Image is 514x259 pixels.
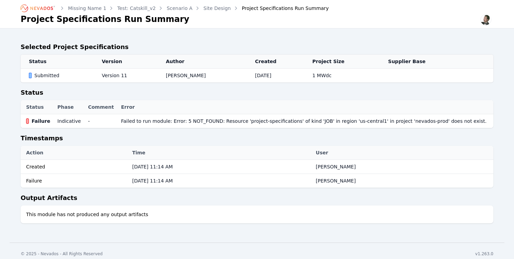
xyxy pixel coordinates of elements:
a: Scenario A [167,5,192,12]
td: [DATE] [247,69,304,83]
div: Created [26,163,125,170]
td: Failed to run module: Error: 5 NOT_FOUND: Resource 'project-specifications' of kind 'JOB' in regi... [118,114,493,128]
td: [PERSON_NAME] [312,160,493,174]
th: Project Size [304,55,380,69]
td: 1 MWdc [304,69,380,83]
div: © 2025 - Nevados - All Rights Reserved [21,251,103,257]
img: Alex Kushner [480,14,491,25]
div: Project Specifications Run Summary [232,5,329,12]
th: Error [118,100,493,114]
th: Comment [85,100,118,114]
div: Failure [26,177,125,184]
th: Status [21,100,54,114]
h2: Selected Project Specifications [21,42,493,55]
h2: Status [21,88,493,100]
a: Missing Name 1 [68,5,106,12]
th: Version [93,55,157,69]
th: Author [158,55,247,69]
th: Supplier Base [380,55,465,69]
td: [PERSON_NAME] [158,69,247,83]
div: Submitted [29,72,90,79]
span: Failure [32,118,50,125]
th: Created [247,55,304,69]
td: Version 11 [93,69,157,83]
nav: Breadcrumb [21,3,329,14]
h2: Timestamps [21,133,493,146]
th: User [312,146,493,160]
a: Site Design [203,5,231,12]
h2: Output Artifacts [21,193,493,205]
td: [DATE] 11:14 AM [129,160,312,174]
th: Phase [54,100,85,114]
th: Status [21,55,93,69]
tr: SubmittedVersion 11[PERSON_NAME][DATE]1 MWdc [21,69,493,83]
td: - [85,114,118,128]
th: Action [21,146,129,160]
td: [DATE] 11:14 AM [129,174,312,188]
a: Test: Catskill_v2 [117,5,156,12]
th: Time [129,146,312,160]
h1: Project Specifications Run Summary [21,14,189,25]
div: Indicative [57,118,81,125]
div: v1.263.0 [475,251,493,257]
td: [PERSON_NAME] [312,174,493,188]
div: This module has not produced any output artifacts [21,205,493,223]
